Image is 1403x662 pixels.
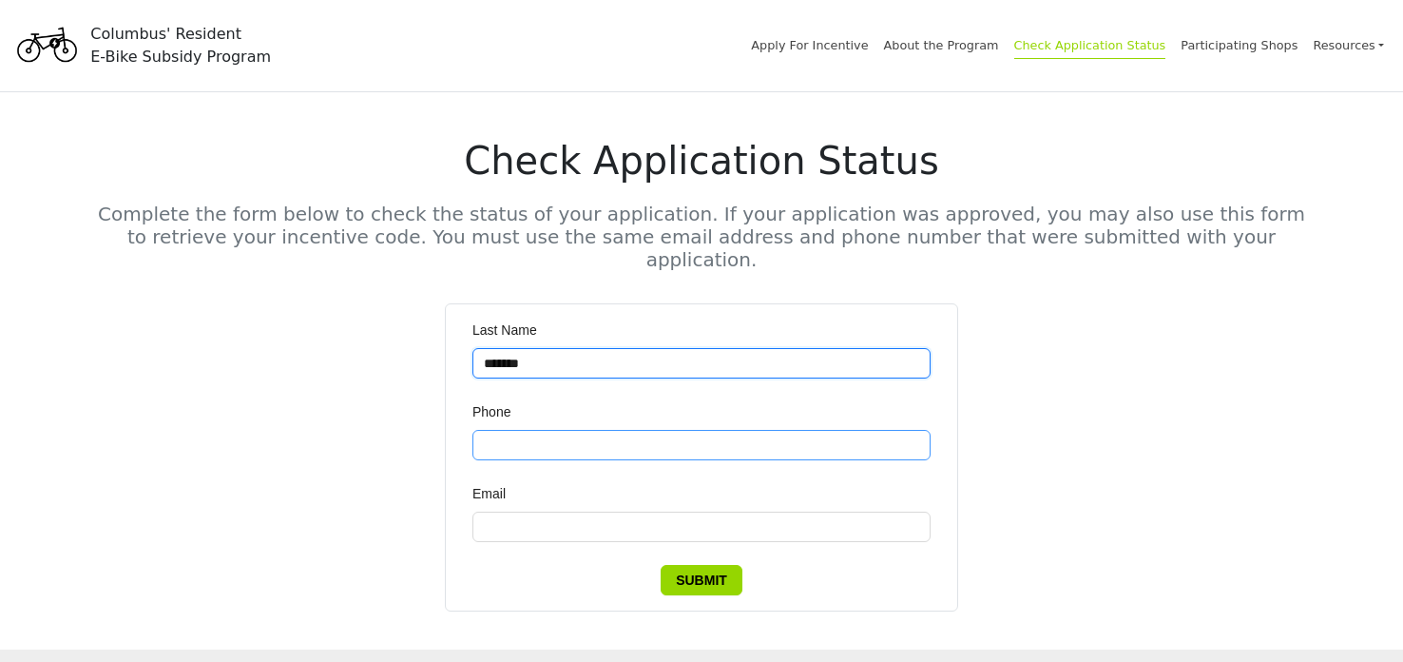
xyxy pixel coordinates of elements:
label: Email [472,483,519,504]
input: Phone [472,430,931,460]
label: Last Name [472,320,550,341]
label: Phone [472,401,524,422]
a: About the Program [884,38,999,52]
a: Participating Shops [1181,38,1297,52]
div: Columbus' Resident E-Bike Subsidy Program [90,23,271,68]
input: Email [472,512,931,542]
button: Submit [661,565,742,595]
input: Last Name [472,348,931,379]
a: Columbus' ResidentE-Bike Subsidy Program [11,33,271,56]
h5: Complete the form below to check the status of your application. If your application was approved... [97,203,1306,271]
a: Check Application Status [1014,38,1166,59]
a: Resources [1313,29,1384,62]
h1: Check Application Status [97,138,1306,184]
a: Apply For Incentive [751,38,868,52]
img: Program logo [11,12,83,79]
span: Submit [676,570,727,591]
